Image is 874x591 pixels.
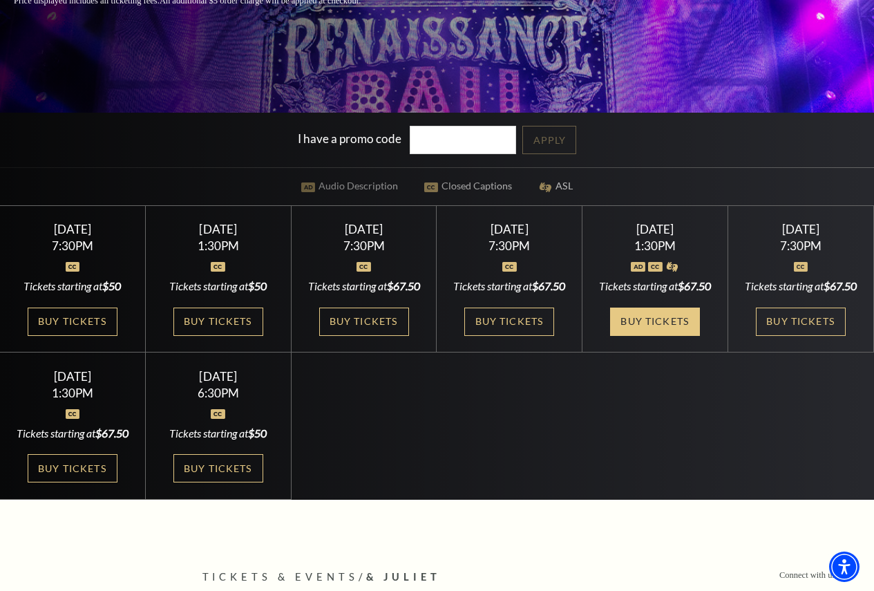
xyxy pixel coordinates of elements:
[745,279,857,294] div: Tickets starting at
[307,222,419,236] div: [DATE]
[599,279,711,294] div: Tickets starting at
[95,426,129,440] span: $67.50
[248,279,267,292] span: $50
[248,426,267,440] span: $50
[745,240,857,252] div: 7:30PM
[387,279,420,292] span: $67.50
[28,308,117,336] a: Buy Tickets
[453,279,565,294] div: Tickets starting at
[532,279,565,292] span: $67.50
[17,387,129,399] div: 1:30PM
[17,426,129,441] div: Tickets starting at
[453,222,565,236] div: [DATE]
[824,279,857,292] span: $67.50
[162,426,274,441] div: Tickets starting at
[28,454,117,482] a: Buy Tickets
[610,308,700,336] a: Buy Tickets
[307,240,419,252] div: 7:30PM
[202,569,672,586] p: /
[173,454,263,482] a: Buy Tickets
[298,131,401,146] label: I have a promo code
[17,369,129,384] div: [DATE]
[829,552,859,582] div: Accessibility Menu
[366,571,441,583] span: & Juliet
[319,308,409,336] a: Buy Tickets
[17,222,129,236] div: [DATE]
[599,240,711,252] div: 1:30PM
[745,222,857,236] div: [DATE]
[162,387,274,399] div: 6:30PM
[162,369,274,384] div: [DATE]
[756,308,846,336] a: Buy Tickets
[17,240,129,252] div: 7:30PM
[173,308,263,336] a: Buy Tickets
[202,571,359,583] span: Tickets & Events
[307,279,419,294] div: Tickets starting at
[162,240,274,252] div: 1:30PM
[599,222,711,236] div: [DATE]
[162,222,274,236] div: [DATE]
[678,279,711,292] span: $67.50
[162,279,274,294] div: Tickets starting at
[779,569,846,582] p: Connect with us on
[453,240,565,252] div: 7:30PM
[464,308,554,336] a: Buy Tickets
[17,279,129,294] div: Tickets starting at
[102,279,121,292] span: $50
